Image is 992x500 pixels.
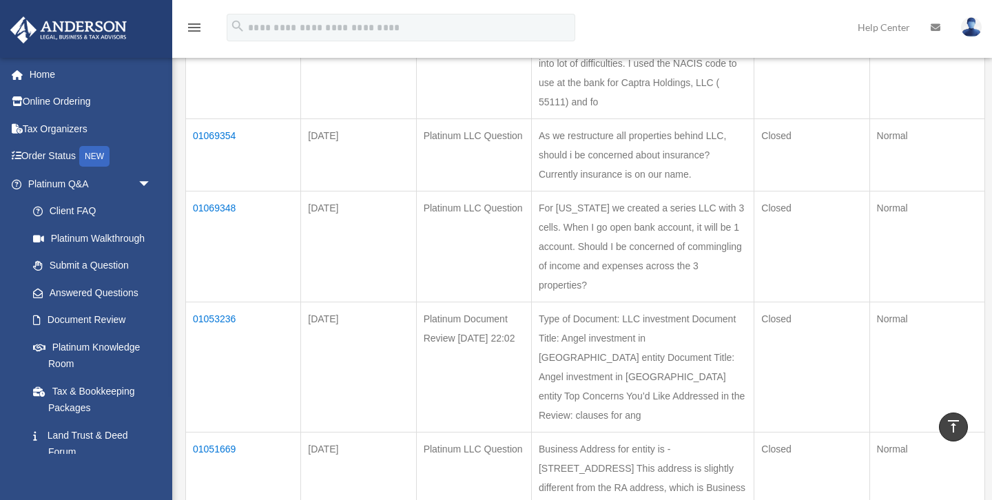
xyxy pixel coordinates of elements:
[531,302,754,433] td: Type of Document: LLC investment Document Title: Angel investment in [GEOGRAPHIC_DATA] entity Doc...
[754,302,869,433] td: Closed
[945,418,962,435] i: vertical_align_top
[186,191,301,302] td: 01069348
[939,413,968,441] a: vertical_align_top
[138,170,165,198] span: arrow_drop_down
[531,119,754,191] td: As we restructure all properties behind LLC, should i be concerned about insurance? Currently ins...
[869,191,984,302] td: Normal
[416,302,531,433] td: Platinum Document Review [DATE] 22:02
[869,302,984,433] td: Normal
[416,191,531,302] td: Platinum LLC Question
[19,198,165,225] a: Client FAQ
[531,8,754,119] td: When I tried opening bank accounts for Captra and S&M family management LLC's, it is running into...
[869,8,984,119] td: Normal
[19,252,165,280] a: Submit a Question
[10,61,172,88] a: Home
[19,225,165,252] a: Platinum Walkthrough
[79,146,110,167] div: NEW
[301,302,416,433] td: [DATE]
[186,24,203,36] a: menu
[754,191,869,302] td: Closed
[19,279,158,306] a: Answered Questions
[186,8,301,119] td: 01069890
[10,115,172,143] a: Tax Organizers
[301,119,416,191] td: [DATE]
[301,8,416,119] td: [DATE]
[531,191,754,302] td: For [US_STATE] we created a series LLC with 3 cells. When I go open bank account, it will be 1 ac...
[19,421,165,466] a: Land Trust & Deed Forum
[416,119,531,191] td: Platinum LLC Question
[301,191,416,302] td: [DATE]
[754,119,869,191] td: Closed
[10,88,172,116] a: Online Ordering
[961,17,982,37] img: User Pic
[230,19,245,34] i: search
[6,17,131,43] img: Anderson Advisors Platinum Portal
[19,333,165,377] a: Platinum Knowledge Room
[416,8,531,119] td: Platinum LLC Question
[186,19,203,36] i: menu
[186,119,301,191] td: 01069354
[10,170,165,198] a: Platinum Q&Aarrow_drop_down
[19,377,165,421] a: Tax & Bookkeeping Packages
[869,119,984,191] td: Normal
[19,306,165,334] a: Document Review
[186,302,301,433] td: 01053236
[754,8,869,119] td: Answered
[10,143,172,171] a: Order StatusNEW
